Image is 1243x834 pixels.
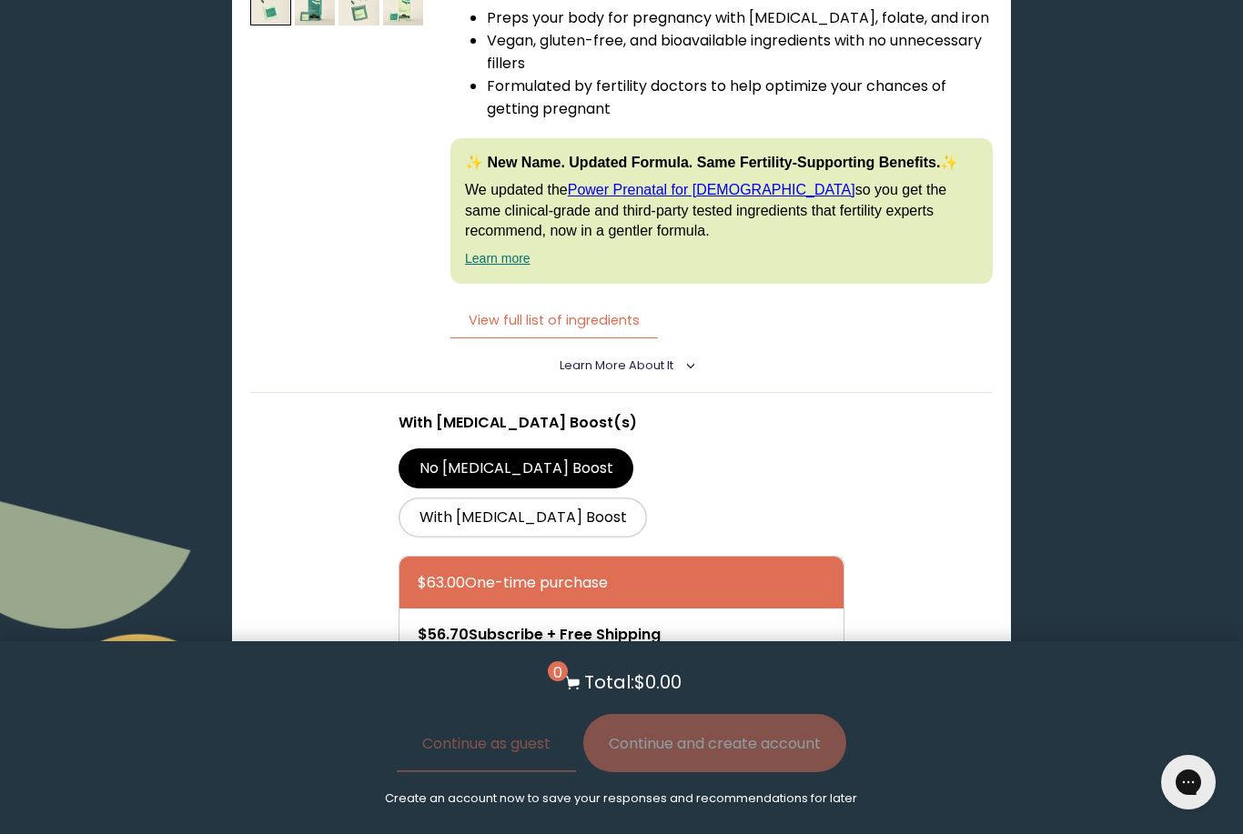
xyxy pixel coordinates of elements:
[465,155,958,170] strong: ✨ New Name. Updated Formula. Same Fertility-Supporting Benefits.✨
[487,75,993,120] li: Formulated by fertility doctors to help optimize your chances of getting pregnant
[385,790,857,807] p: Create an account now to save your responses and recommendations for later
[397,714,576,772] button: Continue as guest
[487,29,993,75] li: Vegan, gluten-free, and bioavailable ingredients with no unnecessary fillers
[465,180,978,241] p: We updated the so you get the same clinical-grade and third-party tested ingredients that fertili...
[584,668,682,696] p: Total: $0.00
[583,714,846,772] button: Continue and create account
[548,661,568,681] span: 0
[679,361,695,370] i: <
[399,411,844,434] p: With [MEDICAL_DATA] Boost(s)
[487,6,993,29] li: Preps your body for pregnancy with [MEDICAL_DATA], folate, and iron
[399,448,633,488] label: No [MEDICAL_DATA] Boost
[560,357,673,373] span: Learn More About it
[450,302,658,339] button: View full list of ingredients
[465,251,531,266] a: Learn more
[560,357,682,374] summary: Learn More About it <
[568,182,855,197] a: Power Prenatal for [DEMOGRAPHIC_DATA]
[1152,749,1225,816] iframe: Gorgias live chat messenger
[399,497,647,538] label: With [MEDICAL_DATA] Boost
